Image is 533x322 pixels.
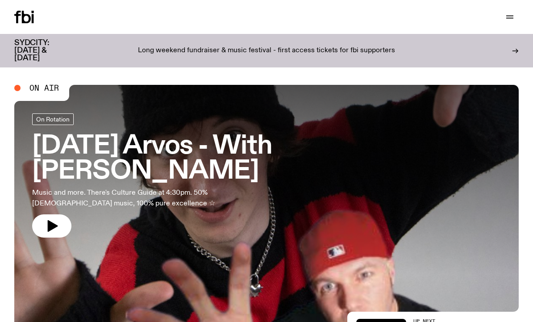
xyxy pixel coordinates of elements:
a: [DATE] Arvos - With [PERSON_NAME]Music and more. There's Culture Guide at 4:30pm. 50% [DEMOGRAPHI... [32,113,501,238]
span: On Rotation [36,116,70,122]
span: On Air [29,84,59,92]
a: On Rotation [32,113,74,125]
h3: [DATE] Arvos - With [PERSON_NAME] [32,134,501,184]
p: Long weekend fundraiser & music festival - first access tickets for fbi supporters [138,47,395,55]
h3: SYDCITY: [DATE] & [DATE] [14,39,71,62]
p: Music and more. There's Culture Guide at 4:30pm. 50% [DEMOGRAPHIC_DATA] music, 100% pure excellen... [32,188,261,209]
